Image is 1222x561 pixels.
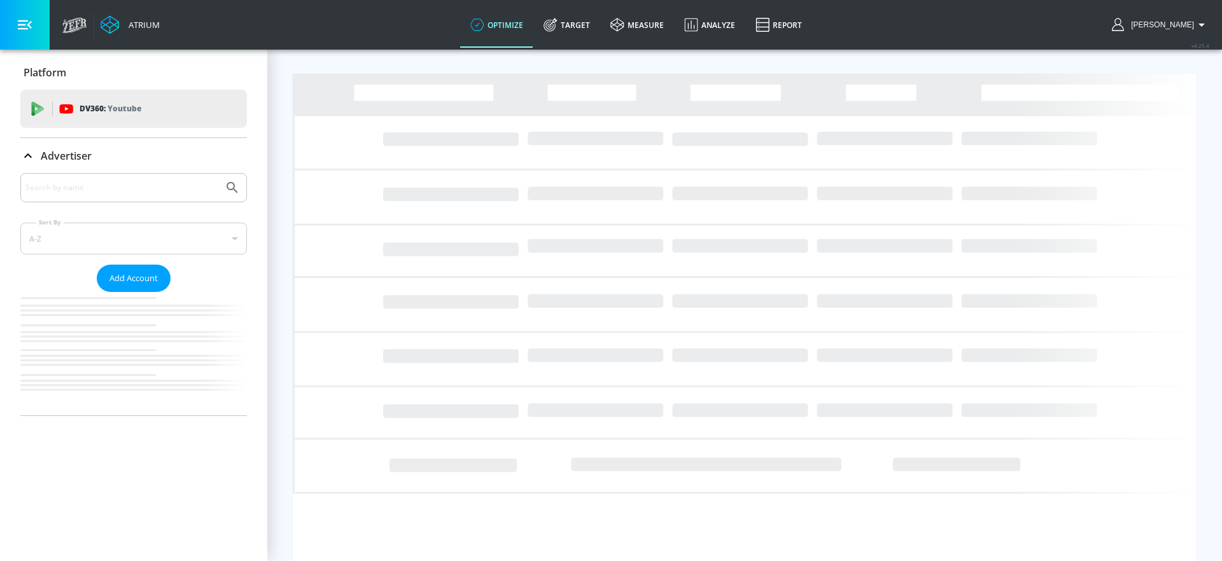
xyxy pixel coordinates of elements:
div: DV360: Youtube [20,90,247,128]
input: Search by name [25,179,218,196]
label: Sort By [36,218,64,226]
p: Platform [24,66,66,80]
div: Advertiser [20,173,247,415]
a: Atrium [101,15,160,34]
a: Report [745,2,812,48]
div: Platform [20,55,247,90]
span: v 4.25.4 [1191,42,1209,49]
a: Target [533,2,600,48]
span: login as: casey.cohen@zefr.com [1126,20,1194,29]
div: Advertiser [20,138,247,174]
a: Analyze [674,2,745,48]
p: Advertiser [41,149,92,163]
p: DV360: [80,102,141,116]
a: measure [600,2,674,48]
a: optimize [460,2,533,48]
nav: list of Advertiser [20,292,247,415]
button: Add Account [97,265,171,292]
div: A-Z [20,223,247,254]
button: [PERSON_NAME] [1112,17,1209,32]
div: Atrium [123,19,160,31]
span: Add Account [109,271,158,286]
p: Youtube [108,102,141,115]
